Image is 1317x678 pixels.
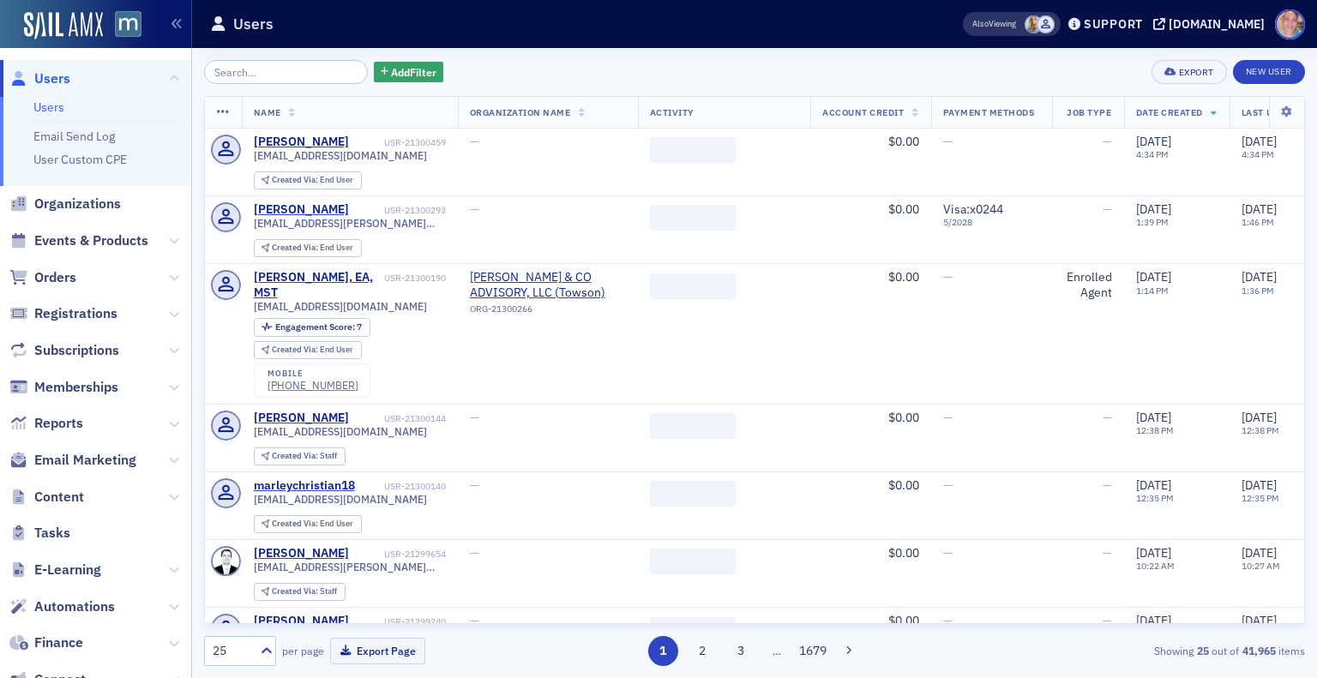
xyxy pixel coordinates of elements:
[34,524,70,543] span: Tasks
[1136,285,1169,297] time: 1:14 PM
[272,174,320,185] span: Created Via :
[470,201,479,217] span: —
[1136,560,1175,572] time: 10:22 AM
[24,12,103,39] a: SailAMX
[1103,613,1112,628] span: —
[1136,216,1169,228] time: 1:39 PM
[9,414,83,433] a: Reports
[1025,15,1043,33] span: Emily Trott
[650,205,736,231] span: ‌
[204,60,368,84] input: Search…
[943,477,953,493] span: —
[470,545,479,561] span: —
[1242,410,1277,425] span: [DATE]
[943,217,1040,228] span: 5 / 2028
[9,378,118,397] a: Memberships
[1136,492,1174,504] time: 12:35 PM
[1242,613,1277,628] span: [DATE]
[687,636,717,666] button: 2
[888,613,919,628] span: $0.00
[254,478,355,494] a: marleychristian18
[650,137,736,163] span: ‌
[254,546,349,561] div: [PERSON_NAME]
[254,106,281,118] span: Name
[272,452,337,461] div: Staff
[34,195,121,213] span: Organizations
[352,413,446,424] div: USR-21300144
[391,64,436,80] span: Add Filter
[384,273,446,284] div: USR-21300190
[1084,16,1143,32] div: Support
[1136,106,1203,118] span: Date Created
[34,597,115,616] span: Automations
[254,171,362,189] div: Created Via: End User
[726,636,756,666] button: 3
[943,201,1003,217] span: Visa : x0244
[34,304,117,323] span: Registrations
[950,643,1305,658] div: Showing out of items
[1103,545,1112,561] span: —
[1103,134,1112,149] span: —
[34,69,70,88] span: Users
[888,545,919,561] span: $0.00
[282,643,324,658] label: per page
[1242,201,1277,217] span: [DATE]
[272,585,320,597] span: Created Via :
[254,583,346,601] div: Created Via: Staff
[1152,60,1226,84] button: Export
[275,321,357,333] span: Engagement Score :
[1242,492,1279,504] time: 12:35 PM
[34,561,101,579] span: E-Learning
[943,269,953,285] span: —
[374,62,444,83] button: AddFilter
[9,488,84,507] a: Content
[1153,18,1271,30] button: [DOMAIN_NAME]
[34,341,119,360] span: Subscriptions
[888,477,919,493] span: $0.00
[1136,269,1171,285] span: [DATE]
[765,643,789,658] span: …
[1242,560,1280,572] time: 10:27 AM
[34,231,148,250] span: Events & Products
[1242,216,1274,228] time: 1:46 PM
[254,270,382,300] a: [PERSON_NAME], EA, MST
[254,447,346,465] div: Created Via: Staff
[254,135,349,150] a: [PERSON_NAME]
[470,270,626,300] a: [PERSON_NAME] & CO ADVISORY, LLC (Towson)
[650,273,736,299] span: ‌
[1067,106,1111,118] span: Job Type
[254,515,362,533] div: Created Via: End User
[470,477,479,493] span: —
[1242,269,1277,285] span: [DATE]
[1242,545,1277,561] span: [DATE]
[1103,477,1112,493] span: —
[9,268,76,287] a: Orders
[972,18,1016,30] span: Viewing
[470,303,626,321] div: ORG-21300266
[1242,285,1274,297] time: 1:36 PM
[115,11,141,38] img: SailAMX
[9,451,136,470] a: Email Marketing
[1242,477,1277,493] span: [DATE]
[34,633,83,652] span: Finance
[648,636,678,666] button: 1
[798,636,828,666] button: 1679
[233,14,274,34] h1: Users
[254,411,349,426] a: [PERSON_NAME]
[9,524,70,543] a: Tasks
[822,106,904,118] span: Account Credit
[1233,60,1305,84] a: New User
[943,134,953,149] span: —
[213,642,250,660] div: 25
[1136,410,1171,425] span: [DATE]
[1136,134,1171,149] span: [DATE]
[972,18,989,29] div: Also
[272,345,353,355] div: End User
[1239,643,1278,658] strong: 41,965
[943,106,1035,118] span: Payment Methods
[1194,643,1212,658] strong: 25
[254,217,446,230] span: [EMAIL_ADDRESS][PERSON_NAME][DOMAIN_NAME]
[1136,201,1171,217] span: [DATE]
